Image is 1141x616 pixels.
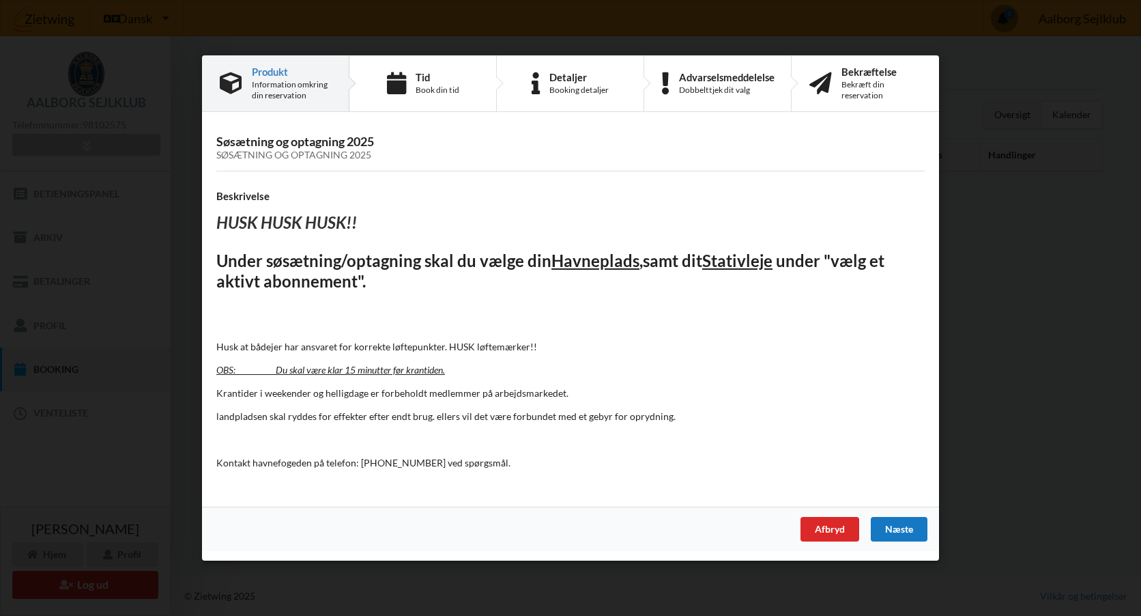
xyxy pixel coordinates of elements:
[216,456,925,470] p: Kontakt havnefogeden på telefon: [PHONE_NUMBER] ved spørgsmål.
[549,85,609,96] div: Booking detaljer
[416,72,459,83] div: Tid
[679,85,775,96] div: Dobbelttjek dit valg
[216,250,925,292] h2: Under søsætning/optagning skal du vælge din samt dit under "vælg et aktivt abonnement".
[216,364,445,376] u: OBS: Du skal være klar 15 minutter før krantiden.
[549,72,609,83] div: Detaljer
[871,517,927,542] div: Næste
[679,72,775,83] div: Advarselsmeddelelse
[216,190,925,203] h4: Beskrivelse
[216,150,925,161] div: Søsætning og optagning 2025
[216,410,925,423] p: landpladsen skal ryddes for effekter efter endt brug. ellers vil det være forbundet med et gebyr ...
[416,85,459,96] div: Book din tid
[252,79,331,101] div: Information omkring din reservation
[639,250,643,270] u: ,
[216,212,357,232] i: HUSK HUSK HUSK!!
[216,387,925,400] p: Krantider i weekender og helligdage er forbeholdt medlemmer på arbejdsmarkedet.
[216,134,925,161] h3: Søsætning og optagning 2025
[702,250,772,270] u: Stativleje
[800,517,859,542] div: Afbryd
[841,66,921,77] div: Bekræftelse
[551,250,639,270] u: Havneplads
[841,79,921,101] div: Bekræft din reservation
[252,66,331,77] div: Produkt
[216,340,925,354] p: Husk at bådejer har ansvaret for korrekte løftepunkter. HUSK løftemærker!!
